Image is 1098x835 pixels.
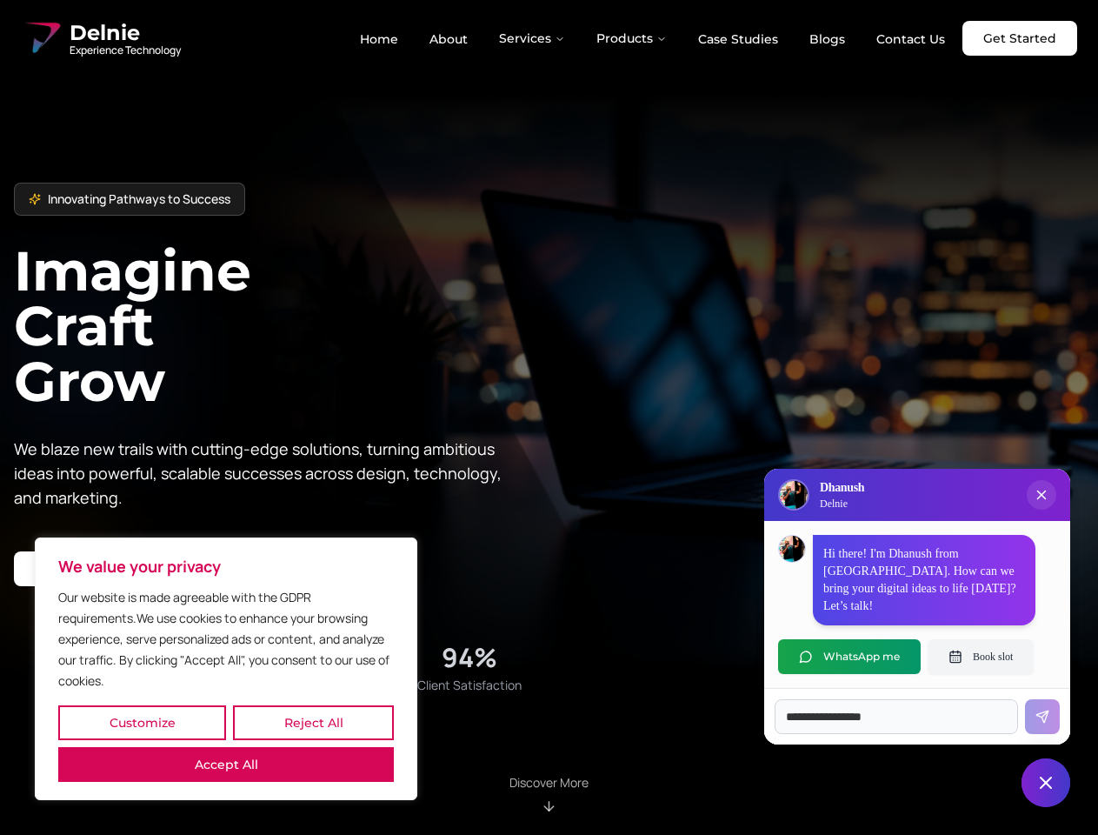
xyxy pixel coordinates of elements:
[346,24,412,54] a: Home
[416,24,482,54] a: About
[58,705,226,740] button: Customize
[928,639,1034,674] button: Book slot
[509,774,589,814] div: Scroll to About section
[70,19,181,47] span: Delnie
[48,190,230,208] span: Innovating Pathways to Success
[346,21,959,56] nav: Main
[417,677,522,694] span: Client Satisfaction
[1027,480,1056,510] button: Close chat popup
[780,481,808,509] img: Delnie Logo
[820,479,864,497] h3: Dhanush
[684,24,792,54] a: Case Studies
[58,587,394,691] p: Our website is made agreeable with the GDPR requirements.We use cookies to enhance your browsing ...
[582,21,681,56] button: Products
[14,551,213,586] a: Start your project with us
[1021,758,1070,807] button: Close chat
[14,437,515,510] p: We blaze new trails with cutting-edge solutions, turning ambitious ideas into powerful, scalable ...
[795,24,859,54] a: Blogs
[485,21,579,56] button: Services
[58,556,394,577] p: We value your privacy
[233,705,394,740] button: Reject All
[820,497,864,511] p: Delnie
[862,24,959,54] a: Contact Us
[962,21,1077,56] a: Get Started
[509,774,589,792] p: Discover More
[70,43,181,57] span: Experience Technology
[779,536,805,562] img: Dhanush
[21,17,181,59] a: Delnie Logo Full
[14,244,549,408] h1: Imagine Craft Grow
[778,639,921,674] button: WhatsApp me
[21,17,63,59] img: Delnie Logo
[442,642,497,673] div: 94%
[823,545,1025,615] p: Hi there! I'm Dhanush from [GEOGRAPHIC_DATA]. How can we bring your digital ideas to life [DATE]?...
[58,747,394,782] button: Accept All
